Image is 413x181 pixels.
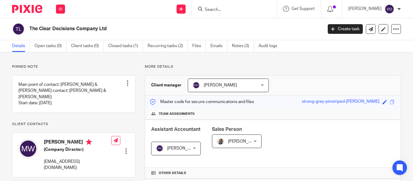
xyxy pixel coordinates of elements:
h4: [PERSON_NAME] [44,139,111,147]
a: Recurring tasks (2) [148,40,188,52]
a: Emails [210,40,227,52]
a: Notes (3) [232,40,254,52]
img: svg%3E [385,4,394,14]
div: strong-grey-pinstriped-[PERSON_NAME] [302,99,379,105]
img: svg%3E [18,139,38,158]
p: [PERSON_NAME] [348,6,382,12]
p: Pinned note [12,64,135,69]
h5: (Company Director) [44,147,111,153]
span: Other details [159,171,186,176]
img: Pixie [12,5,42,13]
i: Primary [86,139,92,145]
span: Sales Person [212,127,242,132]
p: [EMAIL_ADDRESS][DOMAIN_NAME] [44,159,111,171]
p: Client contacts [12,122,135,127]
a: Details [12,40,30,52]
a: Client tasks (0) [71,40,104,52]
span: [PERSON_NAME] [228,139,261,144]
a: Audit logs [259,40,282,52]
span: Get Support [291,7,315,11]
p: More details [145,64,401,69]
span: Team assignments [159,112,195,116]
a: Open tasks (0) [34,40,67,52]
img: Matt%20Circle.png [217,138,224,145]
img: svg%3E [12,23,25,35]
span: Assistant Accountant [151,127,200,132]
a: Files [192,40,206,52]
span: [PERSON_NAME] [204,83,237,87]
input: Search [204,7,259,13]
h3: Client manager [151,82,182,88]
img: svg%3E [156,145,163,152]
a: Closed tasks (1) [108,40,143,52]
p: Master code for secure communications and files [150,99,254,105]
span: [PERSON_NAME] [167,146,200,150]
img: svg%3E [193,82,200,89]
a: Create task [328,24,363,34]
h2: The Clear Decisions Company Ltd [29,26,261,32]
